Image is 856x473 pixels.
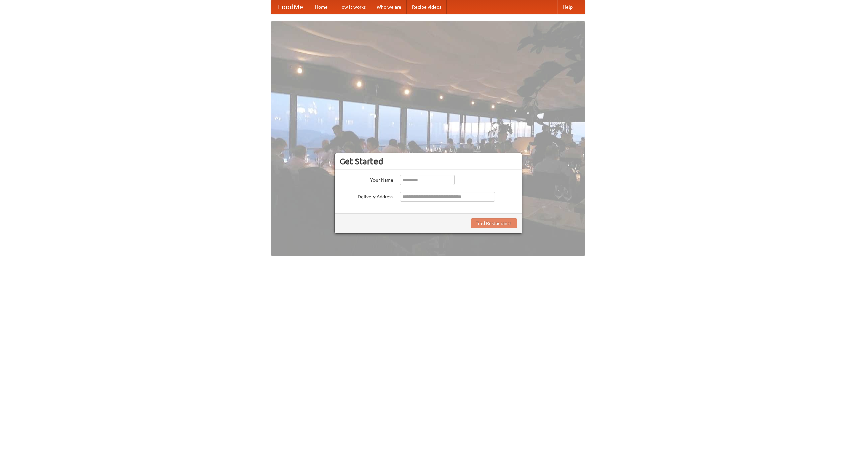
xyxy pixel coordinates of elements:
a: How it works [333,0,371,14]
h3: Get Started [340,156,517,166]
button: Find Restaurants! [471,218,517,228]
a: Who we are [371,0,407,14]
label: Your Name [340,175,393,183]
a: FoodMe [271,0,310,14]
a: Help [557,0,578,14]
a: Recipe videos [407,0,447,14]
a: Home [310,0,333,14]
label: Delivery Address [340,192,393,200]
